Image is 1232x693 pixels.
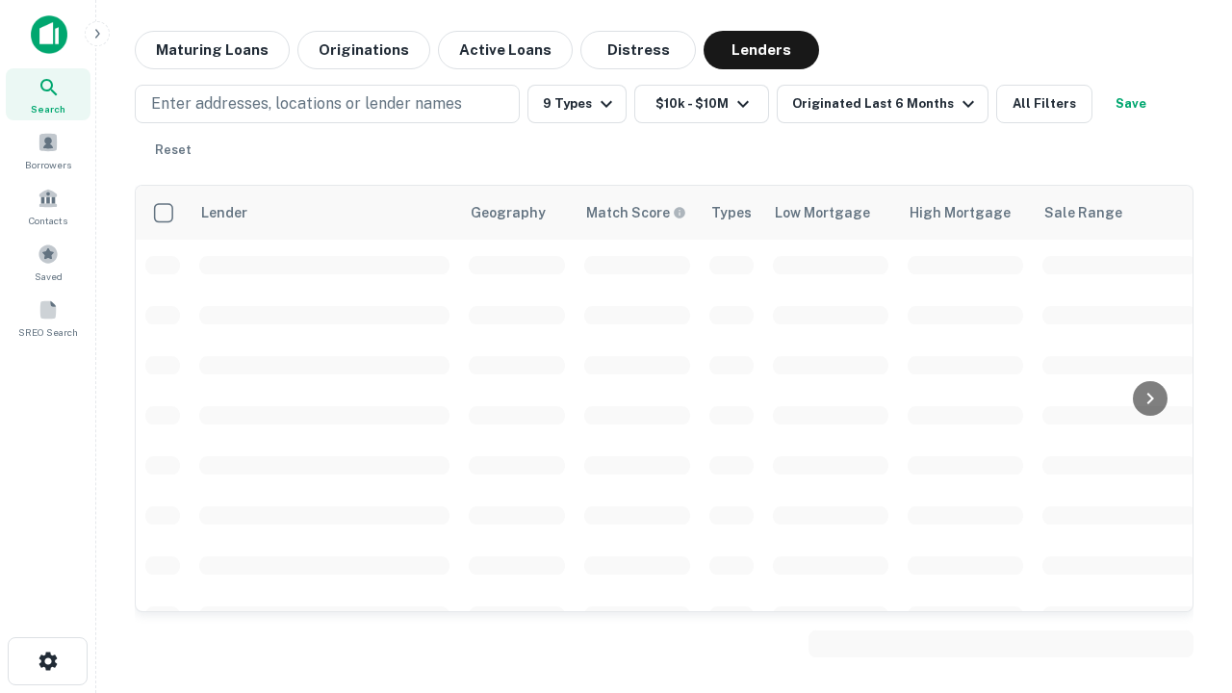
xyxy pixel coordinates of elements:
button: 9 Types [527,85,627,123]
span: Saved [35,269,63,284]
button: Distress [580,31,696,69]
a: Search [6,68,90,120]
a: SREO Search [6,292,90,344]
th: Sale Range [1033,186,1206,240]
button: Maturing Loans [135,31,290,69]
div: Capitalize uses an advanced AI algorithm to match your search with the best lender. The match sco... [586,202,686,223]
p: Enter addresses, locations or lender names [151,92,462,115]
button: Originations [297,31,430,69]
span: SREO Search [18,324,78,340]
a: Borrowers [6,124,90,176]
th: High Mortgage [898,186,1033,240]
button: Originated Last 6 Months [777,85,988,123]
div: Lender [201,201,247,224]
img: capitalize-icon.png [31,15,67,54]
button: Reset [142,131,204,169]
h6: Match Score [586,202,682,223]
th: Lender [190,186,459,240]
button: Lenders [704,31,819,69]
a: Contacts [6,180,90,232]
div: High Mortgage [910,201,1011,224]
button: Active Loans [438,31,573,69]
div: Types [711,201,752,224]
th: Low Mortgage [763,186,898,240]
span: Contacts [29,213,67,228]
span: Search [31,101,65,116]
span: Borrowers [25,157,71,172]
button: $10k - $10M [634,85,769,123]
th: Geography [459,186,575,240]
a: Saved [6,236,90,288]
button: All Filters [996,85,1092,123]
div: Sale Range [1044,201,1122,224]
div: Originated Last 6 Months [792,92,980,115]
th: Types [700,186,763,240]
iframe: Chat Widget [1136,477,1232,570]
th: Capitalize uses an advanced AI algorithm to match your search with the best lender. The match sco... [575,186,700,240]
div: Low Mortgage [775,201,870,224]
div: Geography [471,201,546,224]
button: Save your search to get updates of matches that match your search criteria. [1100,85,1162,123]
button: Enter addresses, locations or lender names [135,85,520,123]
